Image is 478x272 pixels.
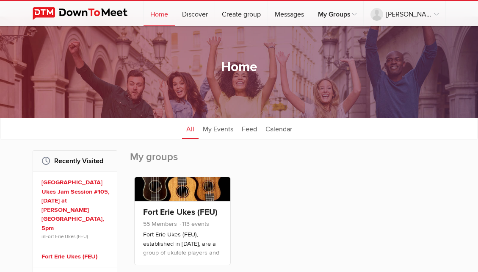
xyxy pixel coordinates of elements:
h1: Home [221,58,257,76]
a: Discover [175,1,215,26]
a: Fort Erie Ukes (FEU) [41,252,111,261]
a: Home [144,1,175,26]
span: 55 Members [143,220,177,228]
a: All [182,118,199,139]
a: Feed [238,118,261,139]
img: DownToMeet [33,7,141,20]
a: [PERSON_NAME] [364,1,445,26]
a: [GEOGRAPHIC_DATA] Ukes Jam Session #105, [DATE] at [PERSON_NAME][GEOGRAPHIC_DATA], 5pm [41,178,111,233]
span: 113 events [179,220,209,228]
h2: My groups [130,150,446,172]
h2: Recently Visited [41,151,108,171]
a: Messages [268,1,311,26]
a: My Groups [311,1,363,26]
span: in [41,233,111,240]
a: Fort Erie Ukes (FEU) [45,233,88,239]
a: Fort Erie Ukes (FEU) [143,207,218,217]
a: Calendar [261,118,296,139]
a: My Events [199,118,238,139]
a: Create group [215,1,268,26]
